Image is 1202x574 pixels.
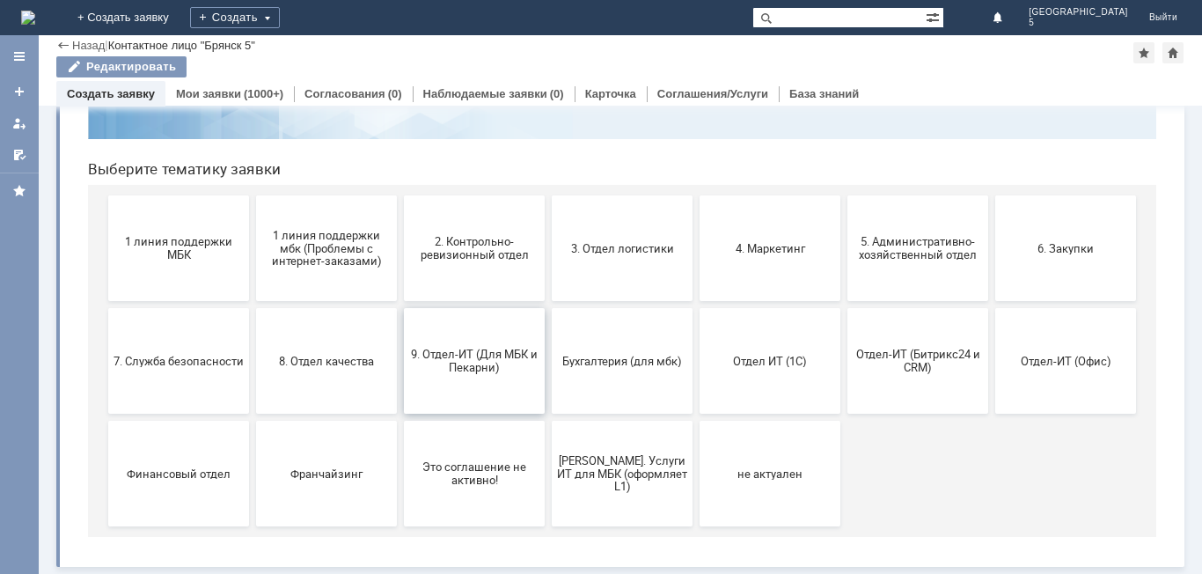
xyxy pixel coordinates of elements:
div: Добавить в избранное [1133,42,1154,63]
label: Воспользуйтесь поиском [372,43,724,61]
span: не актуален [631,482,761,496]
button: Франчайзинг [182,437,323,542]
span: Финансовый отдел [40,482,170,496]
span: 5. Административно-хозяйственный отдел [779,251,909,277]
span: 1 линия поддержки МБК [40,251,170,277]
span: Франчайзинг [187,482,318,496]
button: Отдел-ИТ (Битрикс24 и CRM) [773,324,914,430]
button: 8. Отдел качества [182,324,323,430]
a: Наблюдаемые заявки [423,87,547,100]
span: Расширенный поиск [926,8,943,25]
a: Мои заявки [5,109,33,137]
div: (1000+) [244,87,283,100]
span: 4. Маркетинг [631,257,761,270]
button: не актуален [626,437,766,542]
span: 7. Служба безопасности [40,370,170,383]
span: 3. Отдел логистики [483,257,613,270]
span: Это соглашение не активно! [335,476,465,503]
button: 1 линия поддержки МБК [34,211,175,317]
button: 9. Отдел-ИТ (Для МБК и Пекарни) [330,324,471,430]
span: Отдел-ИТ (Битрикс24 и CRM) [779,364,909,390]
button: 2. Контрольно-ревизионный отдел [330,211,471,317]
a: Мои согласования [5,141,33,169]
button: Отдел-ИТ (Офис) [921,324,1062,430]
span: [GEOGRAPHIC_DATA] [1029,7,1128,18]
button: Финансовый отдел [34,437,175,542]
div: (0) [388,87,402,100]
button: 5. Административно-хозяйственный отдел [773,211,914,317]
a: Карточка [585,87,636,100]
a: Соглашения/Услуги [657,87,768,100]
div: | [105,38,107,51]
button: Бухгалтерия (для мбк) [478,324,619,430]
a: Назад [72,39,105,52]
a: Мои заявки [176,87,241,100]
span: 6. Закупки [927,257,1057,270]
span: Бухгалтерия (для мбк) [483,370,613,383]
header: Выберите тематику заявки [14,176,1082,194]
span: Отдел ИТ (1С) [631,370,761,383]
button: Отдел ИТ (1С) [626,324,766,430]
a: База знаний [789,87,859,100]
div: (0) [550,87,564,100]
img: logo [21,11,35,25]
span: Отдел-ИТ (Офис) [927,370,1057,383]
button: 6. Закупки [921,211,1062,317]
div: Сделать домашней страницей [1162,42,1184,63]
span: 5 [1029,18,1128,28]
button: Это соглашение не активно! [330,437,471,542]
button: 1 линия поддержки мбк (Проблемы с интернет-заказами) [182,211,323,317]
a: Создать заявку [67,87,155,100]
span: 9. Отдел-ИТ (Для МБК и Пекарни) [335,364,465,390]
button: [PERSON_NAME]. Услуги ИТ для МБК (оформляет L1) [478,437,619,542]
span: 8. Отдел качества [187,370,318,383]
a: Перейти на домашнюю страницу [21,11,35,25]
span: [PERSON_NAME]. Услуги ИТ для МБК (оформляет L1) [483,469,613,509]
input: Например, почта или справка [372,78,724,111]
span: 2. Контрольно-ревизионный отдел [335,251,465,277]
a: Создать заявку [5,77,33,106]
span: 1 линия поддержки мбк (Проблемы с интернет-заказами) [187,244,318,283]
div: Создать [190,7,280,28]
a: Согласования [304,87,385,100]
button: 4. Маркетинг [626,211,766,317]
button: 7. Служба безопасности [34,324,175,430]
div: Контактное лицо "Брянск 5" [108,39,255,52]
button: 3. Отдел логистики [478,211,619,317]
